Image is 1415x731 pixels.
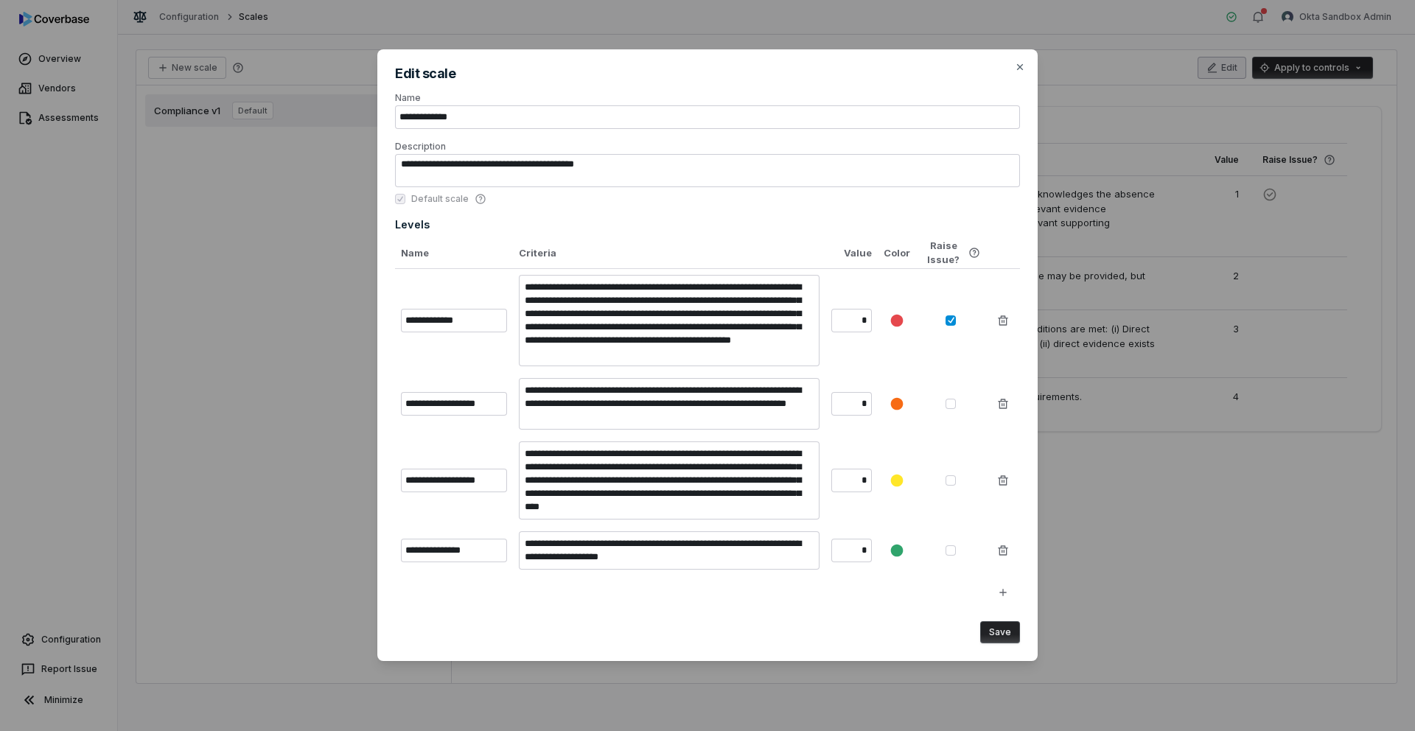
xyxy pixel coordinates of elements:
[411,193,486,205] label: Default scale
[916,238,986,268] th: Raise Issue?
[395,141,1020,187] label: Description
[878,238,916,269] th: Color
[395,67,1020,80] h2: Edit scale
[395,238,513,269] th: Name
[825,238,878,269] th: Value
[395,154,1020,187] textarea: Description
[395,217,1020,232] div: Levels
[513,238,825,269] th: Criteria
[395,92,1020,129] label: Name
[980,621,1020,643] button: Save
[395,105,1020,129] input: Name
